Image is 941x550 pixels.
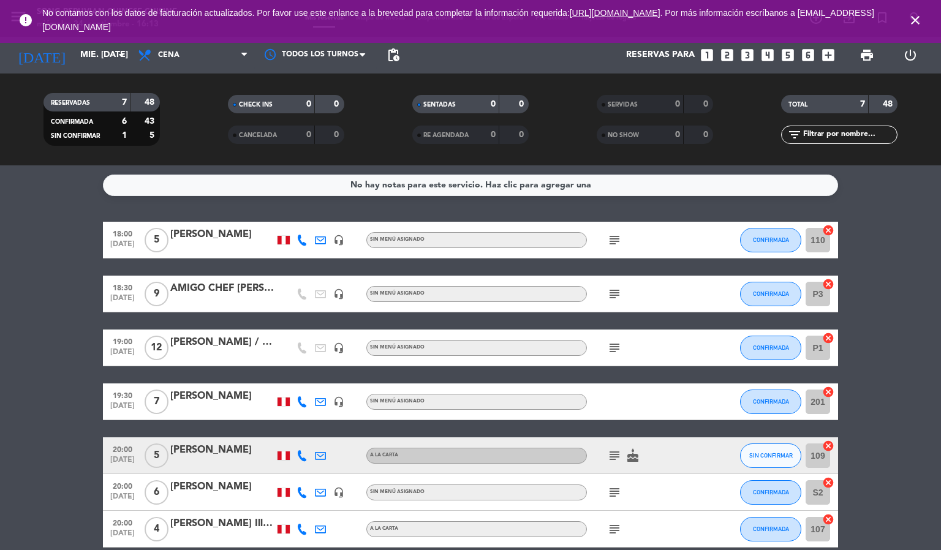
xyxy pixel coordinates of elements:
span: SERVIDAS [608,102,638,108]
strong: 0 [491,130,496,139]
i: subject [607,448,622,463]
button: SIN CONFIRMAR [740,443,801,468]
strong: 7 [122,98,127,107]
span: CONFIRMADA [753,236,789,243]
strong: 0 [675,130,680,139]
button: CONFIRMADA [740,480,801,505]
div: No hay notas para este servicio. Haz clic para agregar una [350,178,591,192]
span: [DATE] [107,402,138,416]
span: A la carta [370,526,398,531]
strong: 48 [883,100,895,108]
strong: 0 [334,100,341,108]
i: cake [625,448,640,463]
span: 5 [145,228,168,252]
span: 20:00 [107,515,138,529]
span: 20:00 [107,478,138,492]
strong: 5 [149,131,157,140]
span: 5 [145,443,168,468]
div: [PERSON_NAME] Illatopa [170,516,274,532]
i: headset_mic [333,342,344,353]
i: cancel [822,224,834,236]
span: [DATE] [107,294,138,308]
span: RE AGENDADA [423,132,469,138]
strong: 0 [703,130,711,139]
i: cancel [822,332,834,344]
button: CONFIRMADA [740,390,801,414]
span: 18:00 [107,226,138,240]
i: [DATE] [9,42,74,69]
strong: 48 [145,98,157,107]
i: subject [607,522,622,537]
span: CHECK INS [239,102,273,108]
i: looks_5 [780,47,796,63]
i: headset_mic [333,288,344,299]
span: RESERVADAS [51,100,90,106]
span: 19:30 [107,388,138,402]
span: SENTADAS [423,102,456,108]
i: looks_3 [739,47,755,63]
span: CONFIRMADA [753,526,789,532]
span: TOTAL [788,102,807,108]
span: Sin menú asignado [370,237,425,242]
a: [URL][DOMAIN_NAME] [570,8,660,18]
button: CONFIRMADA [740,282,801,306]
span: CONFIRMADA [753,290,789,297]
span: CONFIRMADA [753,489,789,495]
i: subject [607,233,622,247]
i: looks_two [719,47,735,63]
strong: 0 [334,130,341,139]
span: Sin menú asignado [370,399,425,404]
span: SIN CONFIRMAR [749,452,793,459]
i: looks_6 [800,47,816,63]
div: [PERSON_NAME] [170,388,274,404]
span: A la carta [370,453,398,458]
strong: 6 [122,117,127,126]
i: subject [607,485,622,500]
button: CONFIRMADA [740,517,801,541]
span: 7 [145,390,168,414]
i: cancel [822,513,834,526]
div: AMIGO CHEF [PERSON_NAME] [170,281,274,296]
i: subject [607,341,622,355]
div: [PERSON_NAME] [170,442,274,458]
input: Filtrar por nombre... [802,128,897,141]
span: CONFIRMADA [753,344,789,351]
i: cancel [822,278,834,290]
i: close [908,13,923,28]
span: CONFIRMADA [51,119,93,125]
span: SIN CONFIRMAR [51,133,100,139]
span: [DATE] [107,492,138,507]
span: 9 [145,282,168,306]
strong: 0 [675,100,680,108]
span: [DATE] [107,240,138,254]
i: power_settings_new [903,48,918,62]
div: [PERSON_NAME] [170,227,274,243]
strong: 7 [860,100,865,108]
strong: 1 [122,131,127,140]
i: add_box [820,47,836,63]
span: [DATE] [107,529,138,543]
i: headset_mic [333,235,344,246]
span: Sin menú asignado [370,345,425,350]
span: No contamos con los datos de facturación actualizados. Por favor use este enlance a la brevedad p... [42,8,874,32]
span: 18:30 [107,280,138,294]
i: error [18,13,33,28]
span: [DATE] [107,456,138,470]
span: 12 [145,336,168,360]
strong: 0 [519,130,526,139]
button: CONFIRMADA [740,228,801,252]
strong: 0 [519,100,526,108]
span: CONFIRMADA [753,398,789,405]
span: print [860,48,874,62]
i: headset_mic [333,396,344,407]
i: subject [607,287,622,301]
i: cancel [822,386,834,398]
span: 19:00 [107,334,138,348]
span: 6 [145,480,168,505]
button: CONFIRMADA [740,336,801,360]
i: looks_4 [760,47,776,63]
span: Reservas para [626,50,695,60]
i: looks_one [699,47,715,63]
i: cancel [822,477,834,489]
span: 4 [145,517,168,541]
